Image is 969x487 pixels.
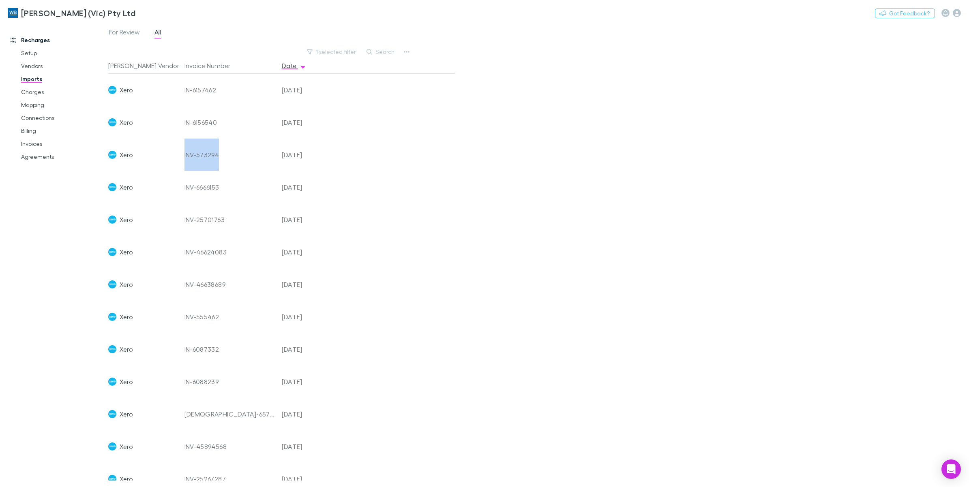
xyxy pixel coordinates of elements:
div: IN-6156540 [184,106,275,139]
button: Got Feedback? [875,9,935,18]
img: William Buck (Vic) Pty Ltd's Logo [8,8,18,18]
div: [DATE] [279,301,327,333]
div: [DATE] [279,139,327,171]
a: Billing [13,124,114,137]
img: Xero's Logo [108,410,116,418]
a: Recharges [2,34,114,47]
div: [DATE] [279,268,327,301]
img: Xero's Logo [108,248,116,256]
span: All [154,28,161,38]
div: INV-6666153 [184,171,275,203]
img: Xero's Logo [108,151,116,159]
div: IN-6088239 [184,365,275,398]
div: INV-25701763 [184,203,275,236]
a: Agreements [13,150,114,163]
div: INV-46638689 [184,268,275,301]
img: Xero's Logo [108,345,116,353]
div: [DATE] [279,333,327,365]
button: Search [362,47,399,57]
div: INV-555462 [184,301,275,333]
a: Setup [13,47,114,60]
img: Xero's Logo [108,475,116,483]
img: Xero's Logo [108,313,116,321]
img: Xero's Logo [108,280,116,288]
div: IN-6087332 [184,333,275,365]
div: [DATE] [279,171,327,203]
div: [DATE] [279,398,327,430]
img: Xero's Logo [108,442,116,451]
div: INV-573294 [184,139,275,171]
div: INV-45894568 [184,430,275,463]
a: Charges [13,85,114,98]
span: Xero [120,268,133,301]
h3: [PERSON_NAME] (Vic) Pty Ltd [21,8,135,18]
span: Xero [120,171,133,203]
a: Imports [13,73,114,85]
span: Xero [120,236,133,268]
div: [DEMOGRAPHIC_DATA]-6578810 [184,398,275,430]
span: Xero [120,106,133,139]
span: Xero [120,74,133,106]
div: [DATE] [279,365,327,398]
span: Xero [120,333,133,365]
img: Xero's Logo [108,216,116,224]
button: Invoice Number [184,58,240,74]
div: [DATE] [279,74,327,106]
button: Date [282,58,306,74]
img: Xero's Logo [108,86,116,94]
span: Xero [120,139,133,171]
button: 1 selected filter [303,47,361,57]
div: [DATE] [279,236,327,268]
img: Xero's Logo [108,183,116,191]
div: IN-6157462 [184,74,275,106]
div: Open Intercom Messenger [941,459,961,479]
a: Mapping [13,98,114,111]
span: Xero [120,430,133,463]
div: [DATE] [279,430,327,463]
div: [DATE] [279,106,327,139]
span: Xero [120,203,133,236]
a: [PERSON_NAME] (Vic) Pty Ltd [3,3,140,23]
a: Invoices [13,137,114,150]
div: [DATE] [279,203,327,236]
span: For Review [109,28,140,38]
span: Xero [120,365,133,398]
a: Vendors [13,60,114,73]
span: Xero [120,301,133,333]
div: INV-46624083 [184,236,275,268]
img: Xero's Logo [108,118,116,126]
span: Xero [120,398,133,430]
button: [PERSON_NAME] Vendor [108,58,189,74]
img: Xero's Logo [108,378,116,386]
a: Connections [13,111,114,124]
